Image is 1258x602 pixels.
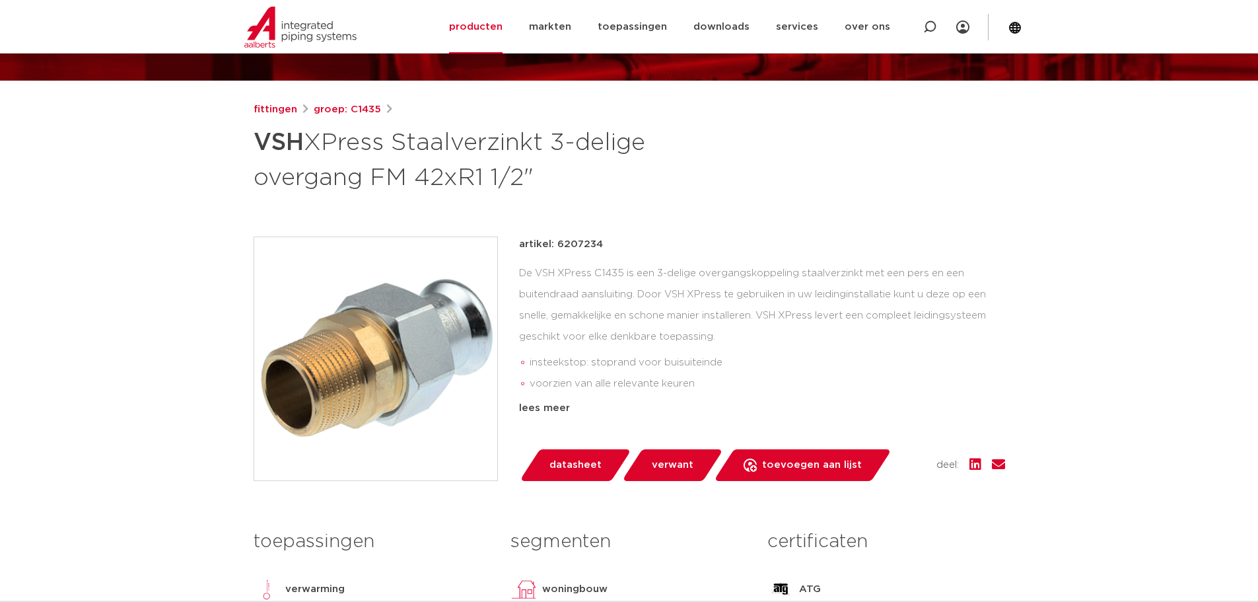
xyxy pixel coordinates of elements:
li: insteekstop: stoprand voor buisuiteinde [530,352,1005,373]
p: woningbouw [542,582,608,597]
div: De VSH XPress C1435 is een 3-delige overgangskoppeling staalverzinkt met een pers en een buitendr... [519,263,1005,395]
h1: XPress Staalverzinkt 3-delige overgang FM 42xR1 1/2" [254,123,750,194]
h3: segmenten [510,529,748,555]
div: lees meer [519,400,1005,416]
span: toevoegen aan lijst [762,455,862,476]
p: artikel: 6207234 [519,237,603,252]
p: ATG [799,582,821,597]
a: fittingen [254,102,297,118]
img: Product Image for VSH XPress Staalverzinkt 3-delige overgang FM 42xR1 1/2" [254,237,497,480]
strong: VSH [254,131,304,155]
p: verwarming [285,582,345,597]
a: groep: C1435 [314,102,381,118]
a: datasheet [519,449,631,481]
span: verwant [652,455,693,476]
h3: toepassingen [254,529,491,555]
li: Leak Before Pressed-functie [530,395,1005,416]
a: verwant [621,449,723,481]
h3: certificaten [767,529,1004,555]
span: deel: [936,457,959,473]
li: voorzien van alle relevante keuren [530,373,1005,395]
span: datasheet [549,455,602,476]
